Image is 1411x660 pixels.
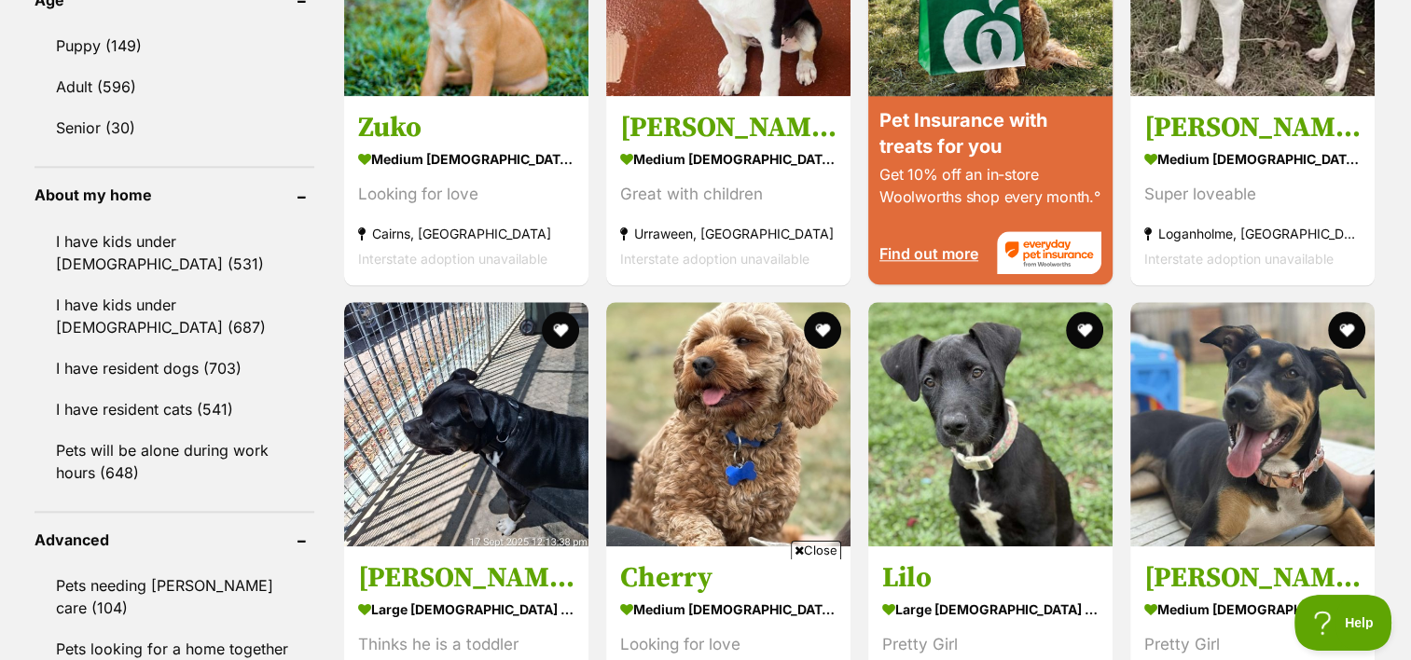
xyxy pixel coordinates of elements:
a: Puppy (149) [35,26,314,65]
a: I have resident dogs (703) [35,349,314,388]
button: favourite [542,311,579,349]
iframe: Help Scout Beacon - Open [1294,595,1392,651]
div: Thinks he is a toddler [358,632,574,657]
a: Pets needing [PERSON_NAME] care (104) [35,566,314,627]
h3: [PERSON_NAME] [1144,109,1361,144]
a: [PERSON_NAME] medium [DEMOGRAPHIC_DATA] Dog Super loveable Loganholme, [GEOGRAPHIC_DATA] Intersta... [1130,95,1375,284]
h3: [PERSON_NAME] [620,109,837,144]
a: I have resident cats (541) [35,390,314,429]
div: Looking for love [358,181,574,206]
a: I have kids under [DEMOGRAPHIC_DATA] (531) [35,222,314,283]
div: Great with children [620,181,837,206]
a: Zuko medium [DEMOGRAPHIC_DATA] Dog Looking for love Cairns, [GEOGRAPHIC_DATA] Interstate adoption... [344,95,588,284]
img: Lilo - Irish Wolfhound Dog [868,302,1113,546]
a: Pets will be alone during work hours (648) [35,431,314,492]
a: [PERSON_NAME] medium [DEMOGRAPHIC_DATA] Dog Great with children Urraween, [GEOGRAPHIC_DATA] Inter... [606,95,851,284]
button: favourite [1066,311,1103,349]
div: Pretty Girl [1144,632,1361,657]
strong: medium [DEMOGRAPHIC_DATA] Dog [620,144,837,172]
strong: large [DEMOGRAPHIC_DATA] Dog [358,596,574,623]
h3: Zuko [358,109,574,144]
strong: medium [DEMOGRAPHIC_DATA] Dog [1144,144,1361,172]
strong: medium [DEMOGRAPHIC_DATA] Dog [1144,596,1361,623]
span: Interstate adoption unavailable [358,250,547,266]
strong: Cairns, [GEOGRAPHIC_DATA] [358,220,574,245]
header: Advanced [35,531,314,548]
span: Close [791,541,841,559]
strong: medium [DEMOGRAPHIC_DATA] Dog [358,144,574,172]
a: I have kids under [DEMOGRAPHIC_DATA] (687) [35,285,314,347]
a: Adult (596) [35,67,314,106]
h3: [PERSON_NAME] [358,560,574,596]
img: Toby Lee - Mastiff Dog [344,302,588,546]
h3: [PERSON_NAME] [1144,560,1361,596]
button: favourite [1329,311,1366,349]
strong: Loganholme, [GEOGRAPHIC_DATA] [1144,220,1361,245]
a: Senior (30) [35,108,314,147]
button: favourite [804,311,841,349]
iframe: Advertisement [367,567,1045,651]
span: Interstate adoption unavailable [620,250,809,266]
img: Cherry - Cavalier King Charles Spaniel x Poodle (Miniature) Dog [606,302,851,546]
img: Nyree - Catahoula Leopard Dog [1130,302,1375,546]
strong: Urraween, [GEOGRAPHIC_DATA] [620,220,837,245]
div: Super loveable [1144,181,1361,206]
span: Interstate adoption unavailable [1144,250,1334,266]
header: About my home [35,186,314,203]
